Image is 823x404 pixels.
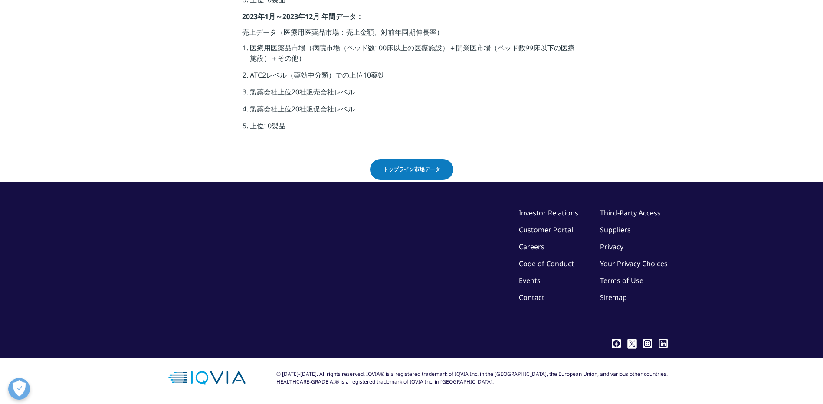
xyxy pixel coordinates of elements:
[600,259,668,268] a: Your Privacy Choices
[519,225,573,235] a: Customer Portal
[519,276,541,285] a: Events
[242,27,581,42] p: 売上データ（医療用医薬品市場：売上金額、対前年同期伸長率）
[519,293,544,302] a: Contact
[600,208,661,218] a: Third-Party Access
[276,370,668,386] div: © [DATE]-[DATE]. All rights reserved. IQVIA® is a registered trademark of IQVIA Inc. in the [GEOG...
[600,225,631,235] a: Suppliers
[242,12,363,21] strong: 2023年1月～2023年12月 年間データ：
[519,242,544,251] a: Careers
[600,242,623,251] a: Privacy
[370,159,453,180] a: トップライン市場データ
[519,208,578,218] a: Investor Relations
[519,259,574,268] a: Code of Conduct
[250,87,581,104] li: 製薬会社上位20社販売会社レベル
[600,293,627,302] a: Sitemap
[250,70,581,87] li: ATC2レベル（薬効中分類）での上位10薬効
[250,42,581,70] li: 医療用医薬品市場（病院市場（ベッド数100床以上の医療施設）＋開業医市場（ベッド数99床以下の医療施設）＋その他）
[250,104,581,121] li: 製薬会社上位20社販促会社レベル
[383,166,440,173] span: トップライン市場データ
[600,276,643,285] a: Terms of Use
[8,378,30,400] button: Open Preferences
[250,121,581,137] li: 上位10製品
